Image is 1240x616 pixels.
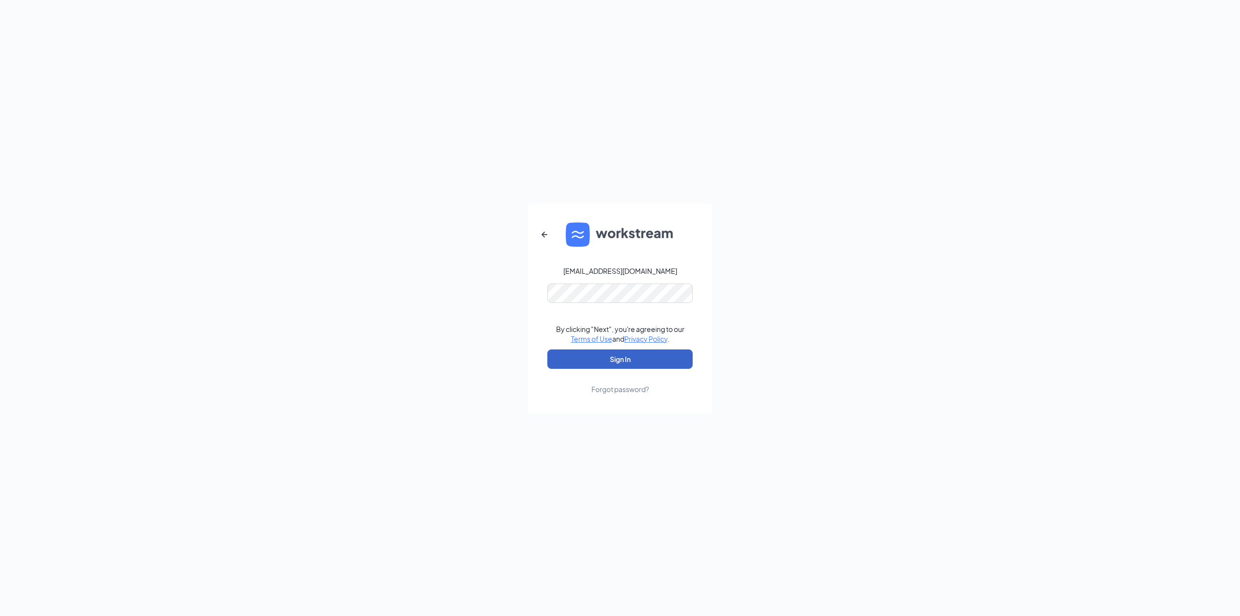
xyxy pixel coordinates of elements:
[556,324,684,344] div: By clicking "Next", you're agreeing to our and .
[533,223,556,246] button: ArrowLeftNew
[547,349,693,369] button: Sign In
[571,334,612,343] a: Terms of Use
[624,334,667,343] a: Privacy Policy
[563,266,677,276] div: [EMAIL_ADDRESS][DOMAIN_NAME]
[539,229,550,240] svg: ArrowLeftNew
[591,369,649,394] a: Forgot password?
[566,222,674,247] img: WS logo and Workstream text
[591,384,649,394] div: Forgot password?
